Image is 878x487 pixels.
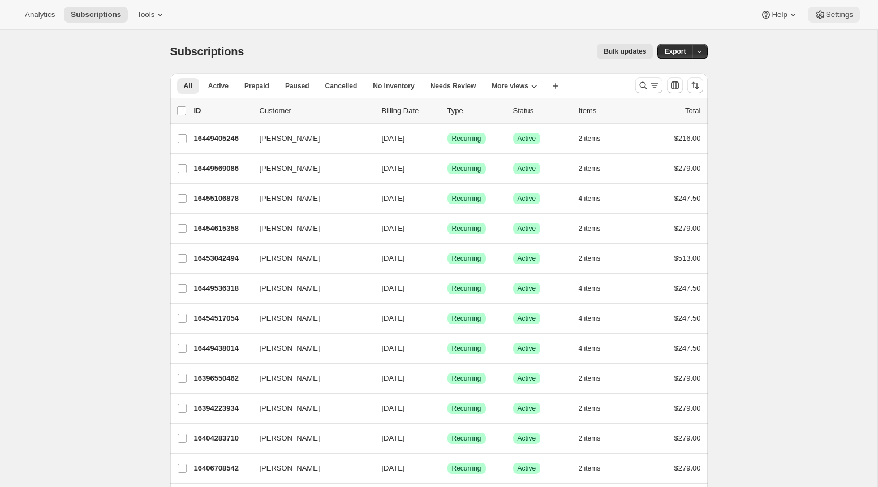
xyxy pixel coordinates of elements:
p: 16455106878 [194,193,251,204]
span: [PERSON_NAME] [260,313,320,324]
button: 4 items [579,311,613,326]
span: Active [518,254,536,263]
button: 4 items [579,191,613,206]
span: 2 items [579,434,601,443]
button: 2 items [579,430,613,446]
span: Tools [137,10,154,19]
span: [PERSON_NAME] [260,253,320,264]
p: 16394223934 [194,403,251,414]
span: [DATE] [382,314,405,322]
span: $216.00 [674,134,701,143]
button: Create new view [546,78,565,94]
span: [DATE] [382,344,405,352]
span: Active [518,164,536,173]
span: All [184,81,192,90]
span: 2 items [579,374,601,383]
span: [DATE] [382,224,405,232]
div: 16453042494[PERSON_NAME][DATE]SuccessRecurringSuccessActive2 items$513.00 [194,251,701,266]
span: Active [518,404,536,413]
span: [PERSON_NAME] [260,463,320,474]
button: Analytics [18,7,62,23]
button: 2 items [579,131,613,146]
div: IDCustomerBilling DateTypeStatusItemsTotal [194,105,701,117]
span: 4 items [579,194,601,203]
span: $279.00 [674,164,701,173]
span: 2 items [579,464,601,473]
button: [PERSON_NAME] [253,459,366,477]
button: [PERSON_NAME] [253,429,366,447]
span: Recurring [452,224,481,233]
p: 16449536318 [194,283,251,294]
span: Recurring [452,374,481,383]
p: 16449438014 [194,343,251,354]
span: [PERSON_NAME] [260,223,320,234]
span: 2 items [579,164,601,173]
span: 2 items [579,224,601,233]
button: Help [754,7,805,23]
span: $279.00 [674,374,701,382]
span: Active [518,464,536,473]
span: Recurring [452,404,481,413]
button: Bulk updates [597,44,653,59]
button: 4 items [579,341,613,356]
button: [PERSON_NAME] [253,339,366,357]
span: Active [518,224,536,233]
p: Total [685,105,700,117]
span: 2 items [579,404,601,413]
span: 2 items [579,134,601,143]
span: Recurring [452,464,481,473]
span: [PERSON_NAME] [260,373,320,384]
button: 4 items [579,281,613,296]
div: 16449536318[PERSON_NAME][DATE]SuccessRecurringSuccessActive4 items$247.50 [194,281,701,296]
span: $247.50 [674,344,701,352]
p: ID [194,105,251,117]
span: Active [208,81,229,90]
p: 16404283710 [194,433,251,444]
p: Customer [260,105,373,117]
span: $513.00 [674,254,701,262]
div: Items [579,105,635,117]
button: 2 items [579,370,613,386]
div: 16404283710[PERSON_NAME][DATE]SuccessRecurringSuccessActive2 items$279.00 [194,430,701,446]
div: Type [447,105,504,117]
span: [DATE] [382,134,405,143]
span: $247.50 [674,194,701,202]
span: Subscriptions [71,10,121,19]
button: 2 items [579,251,613,266]
p: Billing Date [382,105,438,117]
span: [PERSON_NAME] [260,403,320,414]
p: 16454517054 [194,313,251,324]
button: Search and filter results [635,77,662,93]
span: Active [518,284,536,293]
span: $247.50 [674,314,701,322]
span: More views [492,81,528,90]
span: Help [772,10,787,19]
p: Status [513,105,570,117]
span: Recurring [452,194,481,203]
span: [DATE] [382,464,405,472]
button: [PERSON_NAME] [253,219,366,238]
span: Recurring [452,434,481,443]
span: [DATE] [382,164,405,173]
p: 16454615358 [194,223,251,234]
span: [DATE] [382,434,405,442]
span: 2 items [579,254,601,263]
span: Prepaid [244,81,269,90]
div: 16454517054[PERSON_NAME][DATE]SuccessRecurringSuccessActive4 items$247.50 [194,311,701,326]
span: Recurring [452,284,481,293]
p: 16449405246 [194,133,251,144]
div: 16449569086[PERSON_NAME][DATE]SuccessRecurringSuccessActive2 items$279.00 [194,161,701,176]
div: 16396550462[PERSON_NAME][DATE]SuccessRecurringSuccessActive2 items$279.00 [194,370,701,386]
p: 16406708542 [194,463,251,474]
button: [PERSON_NAME] [253,189,366,208]
span: [DATE] [382,374,405,382]
span: Active [518,194,536,203]
span: $279.00 [674,464,701,472]
button: [PERSON_NAME] [253,160,366,178]
button: 2 items [579,221,613,236]
div: 16406708542[PERSON_NAME][DATE]SuccessRecurringSuccessActive2 items$279.00 [194,460,701,476]
span: Active [518,314,536,323]
button: [PERSON_NAME] [253,279,366,298]
span: $247.50 [674,284,701,292]
button: [PERSON_NAME] [253,399,366,417]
